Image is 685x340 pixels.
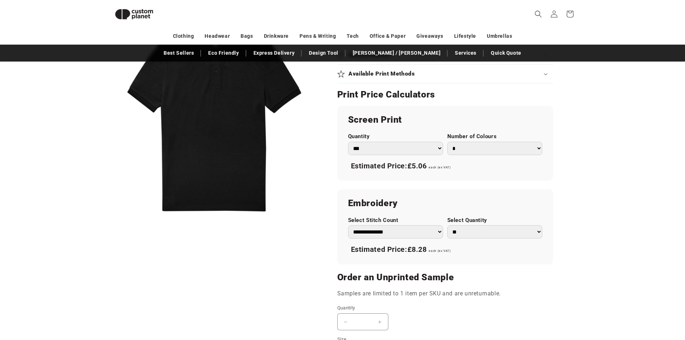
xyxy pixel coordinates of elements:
a: Pens & Writing [300,30,336,42]
img: Custom Planet [109,3,159,26]
p: Samples are limited to 1 item per SKU and are unreturnable. [337,289,553,299]
a: Headwear [205,30,230,42]
label: Number of Colours [447,133,542,140]
label: Select Quantity [447,217,542,224]
a: Express Delivery [250,47,298,59]
h2: Screen Print [348,114,542,126]
a: Quick Quote [487,47,525,59]
a: Design Tool [305,47,342,59]
a: Office & Paper [370,30,406,42]
h2: Embroidery [348,198,542,209]
label: Select Stitch Count [348,217,443,224]
div: Estimated Price: [348,242,542,257]
summary: Available Print Methods [337,65,553,83]
a: Eco Friendly [205,47,242,59]
span: £8.28 [407,245,427,254]
h2: Available Print Methods [348,70,415,78]
h2: Print Price Calculators [337,89,553,100]
div: Estimated Price: [348,159,542,174]
summary: Search [530,6,546,22]
a: [PERSON_NAME] / [PERSON_NAME] [349,47,444,59]
span: each (ex VAT) [429,249,451,253]
a: Clothing [173,30,194,42]
a: Drinkware [264,30,289,42]
iframe: Chat Widget [565,262,685,340]
label: Quantity [337,304,496,312]
label: Quantity [348,133,443,140]
span: £5.06 [407,162,427,170]
a: Lifestyle [454,30,476,42]
media-gallery: Gallery Viewer [109,11,319,221]
span: each (ex VAT) [429,166,451,169]
a: Tech [347,30,359,42]
a: Giveaways [416,30,443,42]
h2: Order an Unprinted Sample [337,272,553,283]
a: Services [451,47,480,59]
a: Best Sellers [160,47,197,59]
a: Bags [241,30,253,42]
a: Umbrellas [487,30,512,42]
